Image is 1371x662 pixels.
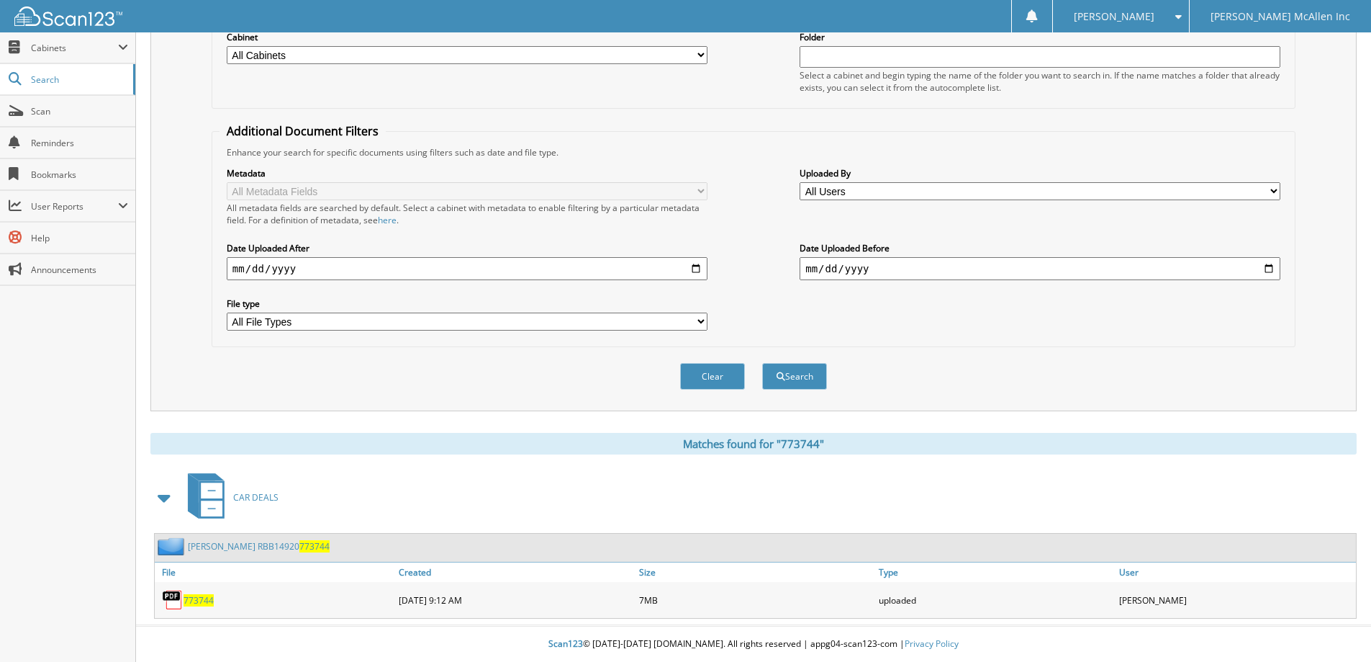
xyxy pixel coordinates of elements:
[378,214,397,226] a: here
[136,627,1371,662] div: © [DATE]-[DATE] [DOMAIN_NAME]. All rights reserved | appg04-scan123-com |
[227,242,707,254] label: Date Uploaded After
[548,638,583,650] span: Scan123
[1211,12,1350,21] span: [PERSON_NAME] McAllen Inc
[31,137,128,149] span: Reminders
[875,563,1116,582] a: Type
[635,563,876,582] a: Size
[800,257,1280,280] input: end
[905,638,959,650] a: Privacy Policy
[635,586,876,614] div: 7MB
[31,232,128,244] span: Help
[1074,12,1154,21] span: [PERSON_NAME]
[184,594,214,607] a: 773744
[31,73,126,86] span: Search
[14,6,122,26] img: scan123-logo-white.svg
[220,146,1288,158] div: Enhance your search for specific documents using filters such as date and file type.
[299,540,330,553] span: 773744
[233,491,279,504] span: CAR DEALS
[800,69,1280,94] div: Select a cabinet and begin typing the name of the folder you want to search in. If the name match...
[188,540,330,553] a: [PERSON_NAME] RBB14920773744
[31,200,118,213] span: User Reports
[31,264,128,276] span: Announcements
[800,31,1280,43] label: Folder
[227,167,707,179] label: Metadata
[227,31,707,43] label: Cabinet
[162,589,184,611] img: PDF.png
[680,363,745,390] button: Clear
[875,586,1116,614] div: uploaded
[227,298,707,310] label: File type
[31,105,128,117] span: Scan
[227,257,707,280] input: start
[1299,593,1371,662] iframe: Chat Widget
[179,469,279,526] a: CAR DEALS
[150,433,1357,455] div: Matches found for "773744"
[395,563,635,582] a: Created
[155,563,395,582] a: File
[1116,563,1356,582] a: User
[762,363,827,390] button: Search
[31,42,118,54] span: Cabinets
[158,537,188,555] img: folder2.png
[800,167,1280,179] label: Uploaded By
[227,202,707,226] div: All metadata fields are searched by default. Select a cabinet with metadata to enable filtering b...
[800,242,1280,254] label: Date Uploaded Before
[220,123,386,139] legend: Additional Document Filters
[31,169,128,181] span: Bookmarks
[1116,586,1356,614] div: [PERSON_NAME]
[395,586,635,614] div: [DATE] 9:12 AM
